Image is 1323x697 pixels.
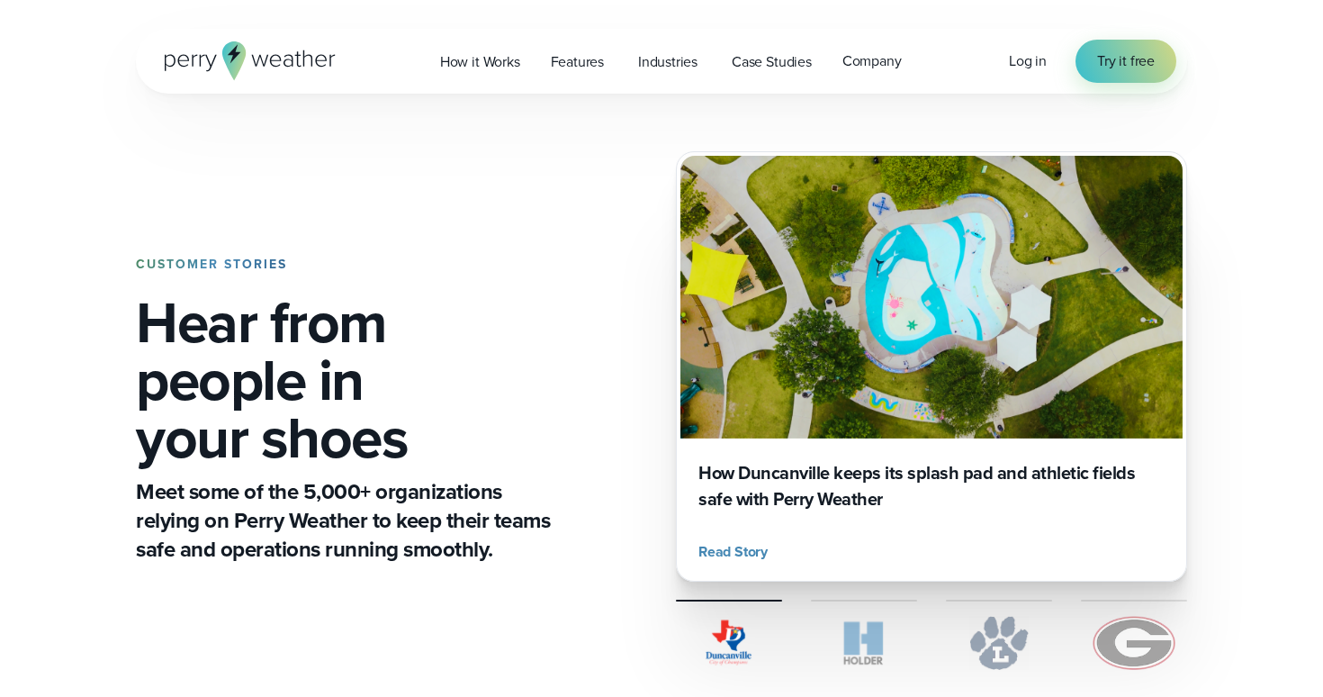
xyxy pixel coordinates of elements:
[716,43,827,80] a: Case Studies
[842,50,902,72] span: Company
[1009,50,1047,71] span: Log in
[698,460,1165,512] h3: How Duncanville keeps its splash pad and athletic fields safe with Perry Weather
[732,51,812,73] span: Case Studies
[136,255,287,274] strong: CUSTOMER STORIES
[136,477,557,564] p: Meet some of the 5,000+ organizations relying on Perry Weather to keep their teams safe and opera...
[680,156,1183,439] img: Duncanville Splash Pad
[638,51,697,73] span: Industries
[1097,50,1155,72] span: Try it free
[676,616,782,670] img: City of Duncanville Logo
[676,151,1187,582] div: slideshow
[551,51,604,73] span: Features
[676,151,1187,582] a: Duncanville Splash Pad How Duncanville keeps its splash pad and athletic fields safe with Perry W...
[136,294,557,466] h1: Hear from people in your shoes
[676,151,1187,582] div: 1 of 4
[698,541,768,563] span: Read Story
[425,43,535,80] a: How it Works
[1075,40,1176,83] a: Try it free
[1009,50,1047,72] a: Log in
[440,51,520,73] span: How it Works
[811,616,917,670] img: Holder.svg
[698,541,775,563] button: Read Story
